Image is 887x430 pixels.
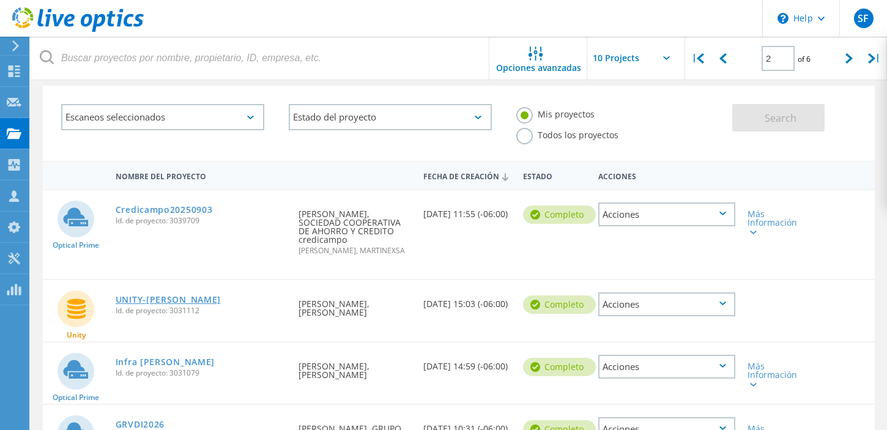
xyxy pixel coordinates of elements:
div: Acciones [598,355,736,379]
div: Más Información [748,362,802,388]
div: Más Información [748,210,802,235]
span: Opciones avanzadas [496,64,581,72]
div: [PERSON_NAME], [PERSON_NAME] [292,280,417,329]
span: Id. de proyecto: 3031112 [116,307,286,314]
div: | [685,37,710,80]
div: Acciones [598,292,736,316]
span: Id. de proyecto: 3031079 [116,369,286,377]
div: Estado del proyecto [289,104,492,130]
a: Live Optics Dashboard [12,26,144,34]
span: Unity [67,332,86,339]
div: Nombre del proyecto [109,164,292,187]
a: Infra [PERSON_NAME] [116,358,215,366]
span: of 6 [798,54,811,64]
span: [PERSON_NAME], MARTINEXSA [299,247,411,254]
div: completo [523,206,596,224]
div: completo [523,358,596,376]
div: [DATE] 14:59 (-06:00) [417,343,517,383]
span: Id. de proyecto: 3039709 [116,217,286,224]
div: [DATE] 15:03 (-06:00) [417,280,517,321]
div: [PERSON_NAME], [PERSON_NAME] [292,343,417,391]
div: Acciones [598,202,736,226]
span: SF [858,13,869,23]
label: Mis proyectos [516,107,595,119]
div: completo [523,295,596,314]
div: Fecha de creación [417,164,517,187]
a: GRVDI2026 [116,420,165,429]
div: Estado [517,164,592,187]
span: Optical Prime [53,242,99,249]
div: [DATE] 11:55 (-06:00) [417,190,517,231]
div: Acciones [592,164,742,187]
div: | [862,37,887,80]
div: Escaneos seleccionados [61,104,264,130]
svg: \n [778,13,789,24]
a: UNITY-[PERSON_NAME] [116,295,221,304]
span: Search [765,111,796,125]
input: Buscar proyectos por nombre, propietario, ID, empresa, etc. [31,37,490,80]
div: [PERSON_NAME], SOCIEDAD COOPERATIVA DE AHORRO Y CREDITO credicampo [292,190,417,267]
button: Search [732,104,825,132]
span: Optical Prime [53,394,99,401]
label: Todos los proyectos [516,128,618,139]
a: Credicampo20250903 [116,206,213,214]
